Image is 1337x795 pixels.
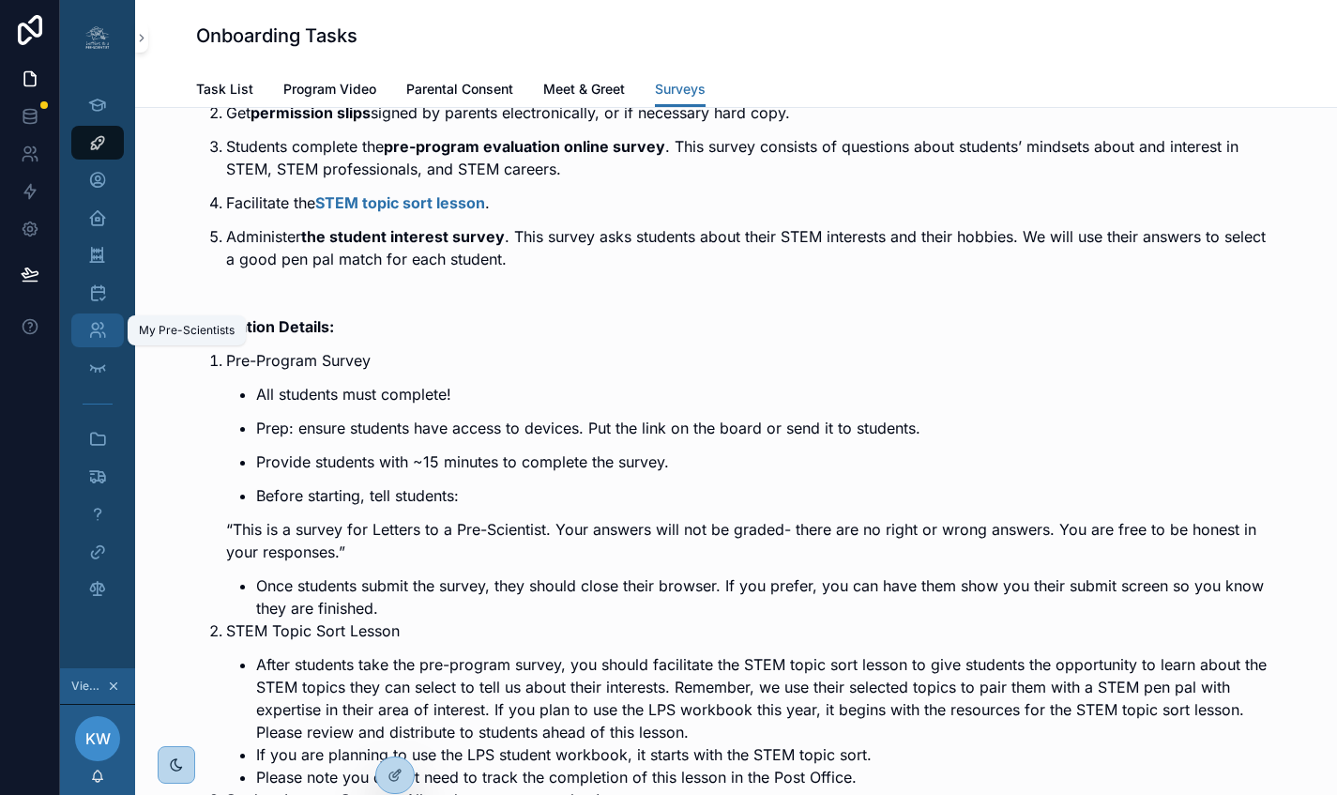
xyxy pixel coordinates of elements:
[256,417,1277,439] p: Prep: ensure students have access to devices. Put the link on the board or send it to students.
[256,743,1277,766] li: If you are planning to use the LPS student workbook, it starts with the STEM topic sort.
[301,227,505,246] strong: the student interest survey
[196,317,334,336] strong: Facilitation Details:
[226,135,1277,180] p: Students complete the . This survey consists of questions about students’ mindsets about and inte...
[256,451,1277,473] p: Provide students with ~15 minutes to complete the survey.
[256,484,1277,507] p: Before starting, tell students:
[655,72,706,108] a: Surveys
[406,72,513,110] a: Parental Consent
[196,72,253,110] a: Task List
[71,679,103,694] span: Viewing as [PERSON_NAME]
[655,80,706,99] span: Surveys
[543,80,625,99] span: Meet & Greet
[139,323,235,338] div: My Pre-Scientists
[283,80,376,99] span: Program Video
[226,619,1277,642] p: STEM Topic Sort Lesson
[226,349,1277,372] p: Pre-Program Survey
[543,72,625,110] a: Meet & Greet
[85,727,111,750] span: KW
[256,383,1277,405] p: All students must complete!
[226,191,1277,214] p: Facilitate the .
[315,193,485,212] a: STEM topic sort lesson
[196,80,253,99] span: Task List
[283,72,376,110] a: Program Video
[226,225,1277,270] p: Administer . This survey asks students about their STEM interests and their hobbies. We will use ...
[251,103,371,122] strong: permission slips
[196,23,357,49] h1: Onboarding Tasks
[226,101,1277,124] p: Get signed by parents electronically, or if necessary hard copy.
[256,653,1277,743] li: After students take the pre-program survey, you should facilitate the STEM topic sort lesson to g...
[384,137,665,156] strong: pre-program evaluation online survey
[256,574,1277,619] li: Once students submit the survey, they should close their browser. If you prefer, you can have the...
[226,518,1277,563] p: “This is a survey for Letters to a Pre-Scientist. Your answers will not be graded- there are no r...
[256,766,1277,788] li: Please note you do not need to track the completion of this lesson in the Post Office.
[83,23,113,53] img: App logo
[406,80,513,99] span: Parental Consent
[60,75,135,631] div: scrollable content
